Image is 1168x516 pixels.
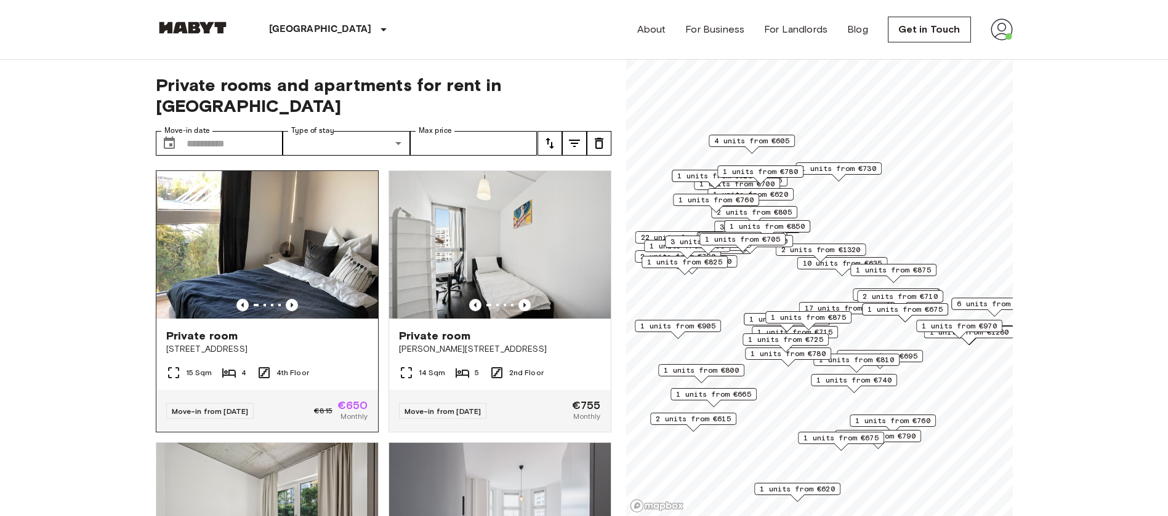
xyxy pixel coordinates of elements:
[419,367,446,378] span: 14 Sqm
[640,232,720,243] span: 22 units from €655
[707,188,794,207] div: Map marker
[650,240,725,252] span: 1 units from €895
[717,165,804,185] div: Map marker
[856,264,931,276] span: 1 units from €875
[389,170,611,432] a: Marketing picture of unit DE-01-302-006-05Previous imagePrevious imagePrivate room[PERSON_NAME][S...
[241,367,246,378] span: 4
[647,256,722,268] span: 1 units from €825
[166,328,238,343] span: Private room
[671,236,746,247] span: 3 units from €625
[704,232,779,244] span: 3 units from €655
[957,298,1032,309] span: 6 units from €645
[723,166,798,177] span: 1 units from €780
[573,411,600,422] span: Monthly
[744,313,830,332] div: Map marker
[850,264,936,283] div: Map marker
[475,367,479,378] span: 5
[799,302,889,321] div: Map marker
[842,351,917,362] span: 1 units from €695
[795,162,882,181] div: Map marker
[419,125,452,136] label: Max price
[314,405,332,416] span: €815
[157,131,182,156] button: Choose date
[813,354,900,373] div: Map marker
[798,432,884,451] div: Map marker
[745,347,831,367] div: Map marker
[340,411,368,422] span: Monthly
[562,131,587,156] button: tune
[775,244,866,263] div: Map marker
[679,194,754,205] span: 1 units from €760
[469,299,481,311] button: Previous image
[399,328,471,343] span: Private room
[713,189,788,200] span: 1 units from €620
[698,232,784,251] div: Map marker
[754,483,840,502] div: Map marker
[752,326,838,345] div: Map marker
[714,135,789,146] span: 4 units from €605
[269,22,372,37] p: [GEOGRAPHIC_DATA]
[286,299,298,311] button: Previous image
[720,221,795,232] span: 3 units from €650
[816,375,892,386] span: 1 units from €740
[405,407,481,416] span: Move-in from [DATE]
[743,333,829,352] div: Map marker
[658,364,744,383] div: Map marker
[640,251,715,262] span: 2 units from €790
[644,240,730,259] div: Map marker
[630,499,684,513] a: Mapbox logo
[699,233,786,252] div: Map marker
[764,22,828,37] a: For Landlords
[156,22,230,34] img: Habyt
[637,22,666,37] a: About
[757,327,832,338] span: 1 units from €715
[712,236,787,247] span: 2 units from €760
[635,231,725,250] div: Map marker
[538,131,562,156] button: tune
[694,178,780,197] div: Map marker
[868,304,943,315] span: 1 units from €675
[518,299,531,311] button: Previous image
[642,256,728,275] div: Map marker
[707,235,793,254] div: Map marker
[801,163,876,174] span: 1 units from €730
[951,298,1037,317] div: Map marker
[862,303,948,322] div: Map marker
[804,303,884,314] span: 17 units from €720
[389,171,611,319] img: Marketing picture of unit DE-01-302-006-05
[672,170,758,189] div: Map marker
[705,234,780,245] span: 1 units from €705
[730,221,805,232] span: 1 units from €850
[749,314,824,325] span: 1 units from €835
[991,18,1013,41] img: avatar
[656,413,731,424] span: 2 units from €615
[156,171,378,319] img: Marketing picture of unit DE-01-002-004-04HF
[635,250,721,269] div: Map marker
[166,343,368,355] span: [STREET_ADDRESS]
[635,320,721,339] div: Map marker
[760,483,835,494] span: 1 units from €620
[711,206,797,225] div: Map marker
[717,207,792,218] span: 2 units from €805
[854,288,940,308] div: Map marker
[172,407,249,416] span: Move-in from [DATE]
[665,236,751,255] div: Map marker
[156,170,379,432] a: Marketing picture of unit DE-01-002-004-04HFPrevious imagePrevious imagePrivate room[STREET_ADDRE...
[714,221,800,240] div: Map marker
[664,365,739,376] span: 1 units from €800
[797,257,887,276] div: Map marker
[186,367,212,378] span: 15 Sqm
[509,367,544,378] span: 2nd Floor
[863,291,938,302] span: 2 units from €710
[804,432,879,443] span: 1 units from €675
[276,367,309,378] span: 4th Floor
[646,255,737,274] div: Map marker
[853,288,939,308] div: Map marker
[837,350,923,369] div: Map marker
[696,232,787,251] div: Map marker
[650,413,736,432] div: Map marker
[572,400,601,411] span: €755
[676,389,751,400] span: 1 units from €665
[724,220,810,239] div: Map marker
[835,430,921,449] div: Map marker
